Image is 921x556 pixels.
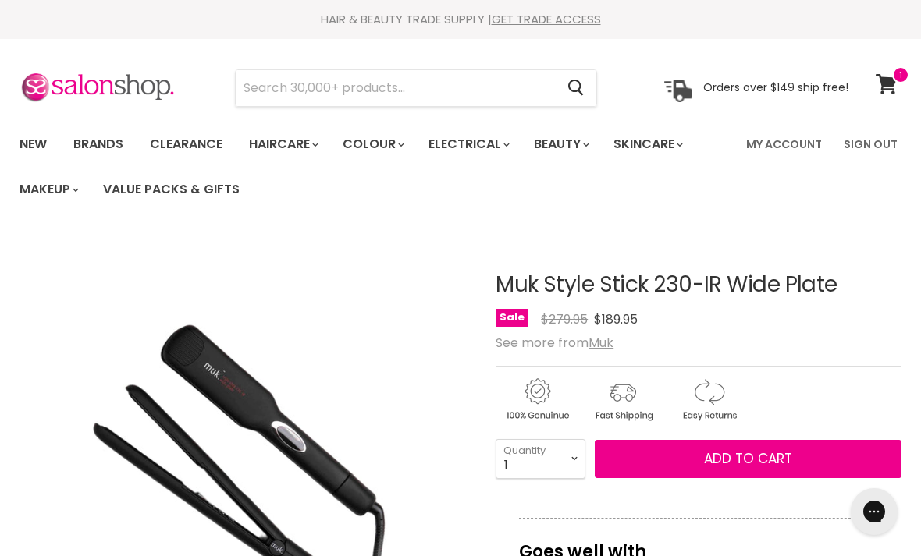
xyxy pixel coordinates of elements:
[555,70,596,106] button: Search
[91,173,251,206] a: Value Packs & Gifts
[496,439,585,478] select: Quantity
[138,128,234,161] a: Clearance
[834,128,907,161] a: Sign Out
[8,173,88,206] a: Makeup
[496,309,528,327] span: Sale
[703,80,848,94] p: Orders over $149 ship free!
[496,273,901,297] h1: Muk Style Stick 230-IR Wide Plate
[492,11,601,27] a: GET TRADE ACCESS
[843,483,905,540] iframe: Gorgias live chat messenger
[496,334,613,352] span: See more from
[8,128,59,161] a: New
[704,449,792,468] span: Add to cart
[737,128,831,161] a: My Account
[331,128,414,161] a: Colour
[235,69,597,107] form: Product
[236,70,555,106] input: Search
[237,128,328,161] a: Haircare
[541,310,588,328] span: $279.95
[581,376,664,423] img: shipping.gif
[589,334,613,352] a: Muk
[496,376,578,423] img: genuine.gif
[522,128,599,161] a: Beauty
[602,128,692,161] a: Skincare
[8,122,737,212] ul: Main menu
[595,440,901,479] button: Add to cart
[62,128,135,161] a: Brands
[667,376,750,423] img: returns.gif
[594,310,638,328] span: $189.95
[417,128,519,161] a: Electrical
